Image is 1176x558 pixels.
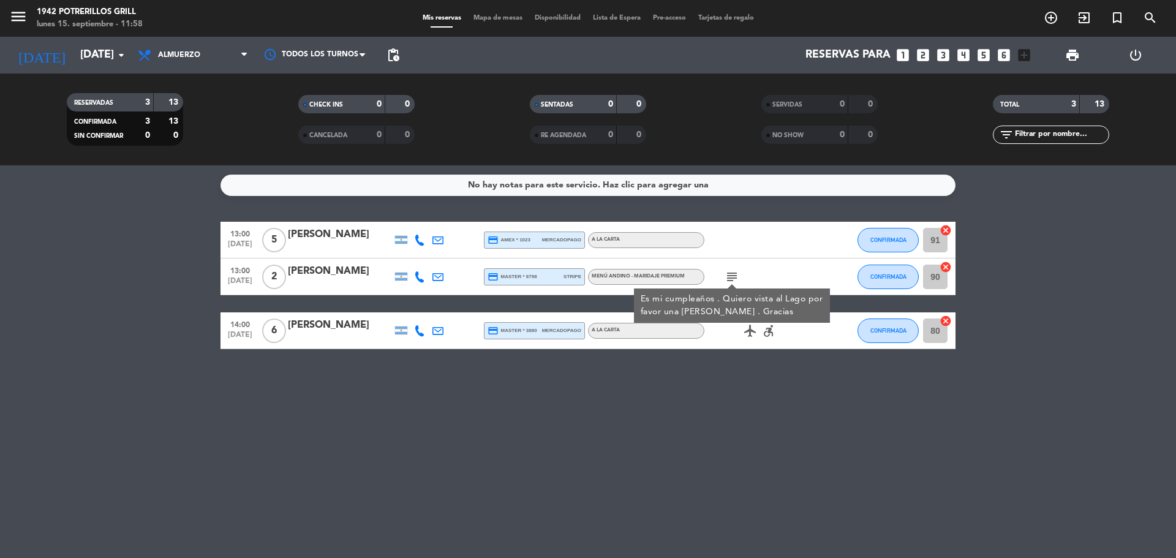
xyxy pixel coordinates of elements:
[288,227,392,243] div: [PERSON_NAME]
[488,325,537,336] span: master * 3880
[488,235,499,246] i: credit_card
[870,236,907,243] span: CONFIRMADA
[915,47,931,63] i: looks_two
[288,317,392,333] div: [PERSON_NAME]
[542,236,581,244] span: mercadopago
[225,263,255,277] span: 13:00
[309,102,343,108] span: CHECK INS
[858,228,919,252] button: CONFIRMADA
[592,328,620,333] span: A LA CARTA
[225,317,255,331] span: 14:00
[608,100,613,108] strong: 0
[145,131,150,140] strong: 0
[145,98,150,107] strong: 3
[468,178,709,192] div: No hay notas para este servicio. Haz clic para agregar una
[541,102,573,108] span: SENTADAS
[772,132,804,138] span: NO SHOW
[377,130,382,139] strong: 0
[956,47,971,63] i: looks_4
[1143,10,1158,25] i: search
[488,325,499,336] i: credit_card
[858,265,919,289] button: CONFIRMADA
[488,271,537,282] span: master * 8798
[999,127,1014,142] i: filter_list
[262,319,286,343] span: 6
[74,100,113,106] span: RESERVADAS
[1016,47,1032,63] i: add_box
[870,273,907,280] span: CONFIRMADA
[592,237,620,242] span: A LA CARTA
[529,15,587,21] span: Disponibilidad
[405,100,412,108] strong: 0
[636,100,644,108] strong: 0
[262,265,286,289] span: 2
[761,323,776,338] i: accessible_forward
[940,315,952,327] i: cancel
[587,15,647,21] span: Lista de Espera
[37,6,143,18] div: 1942 Potrerillos Grill
[488,271,499,282] i: credit_card
[1095,100,1107,108] strong: 13
[858,319,919,343] button: CONFIRMADA
[692,15,760,21] span: Tarjetas de regalo
[868,130,875,139] strong: 0
[262,228,286,252] span: 5
[168,98,181,107] strong: 13
[840,100,845,108] strong: 0
[417,15,467,21] span: Mis reservas
[173,131,181,140] strong: 0
[940,224,952,236] i: cancel
[386,48,401,62] span: pending_actions
[725,270,739,284] i: subject
[9,7,28,26] i: menu
[636,130,644,139] strong: 0
[1128,48,1143,62] i: power_settings_new
[976,47,992,63] i: looks_5
[1044,10,1058,25] i: add_circle_outline
[225,226,255,240] span: 13:00
[405,130,412,139] strong: 0
[74,133,123,139] span: SIN CONFIRMAR
[895,47,911,63] i: looks_one
[168,117,181,126] strong: 13
[488,235,530,246] span: amex * 1023
[870,327,907,334] span: CONFIRMADA
[541,132,586,138] span: RE AGENDADA
[9,42,74,69] i: [DATE]
[1110,10,1125,25] i: turned_in_not
[1071,100,1076,108] strong: 3
[37,18,143,31] div: lunes 15. septiembre - 11:58
[743,323,758,338] i: airplanemode_active
[1065,48,1080,62] span: print
[996,47,1012,63] i: looks_6
[935,47,951,63] i: looks_3
[74,119,116,125] span: CONFIRMADA
[377,100,382,108] strong: 0
[309,132,347,138] span: CANCELADA
[608,130,613,139] strong: 0
[1000,102,1019,108] span: TOTAL
[9,7,28,30] button: menu
[805,49,891,61] span: Reservas para
[145,117,150,126] strong: 3
[542,326,581,334] span: mercadopago
[225,240,255,254] span: [DATE]
[225,277,255,291] span: [DATE]
[840,130,845,139] strong: 0
[225,331,255,345] span: [DATE]
[940,261,952,273] i: cancel
[641,293,824,319] div: Es mi cumpleaños . Quiero vista al Lago por favor una [PERSON_NAME] . Gracias
[1077,10,1091,25] i: exit_to_app
[1104,37,1167,74] div: LOG OUT
[563,273,581,281] span: stripe
[647,15,692,21] span: Pre-acceso
[772,102,802,108] span: SERVIDAS
[467,15,529,21] span: Mapa de mesas
[1014,128,1109,141] input: Filtrar por nombre...
[288,263,392,279] div: [PERSON_NAME]
[114,48,129,62] i: arrow_drop_down
[868,100,875,108] strong: 0
[592,274,685,279] span: Menú Andino - Maridaje Premium
[158,51,200,59] span: Almuerzo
